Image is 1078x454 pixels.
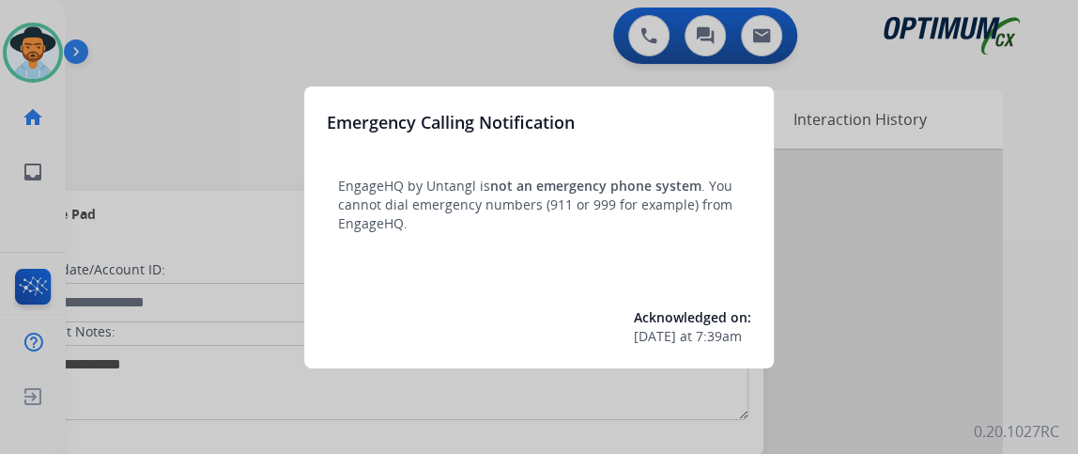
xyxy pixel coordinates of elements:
[327,109,575,135] h3: Emergency Calling Notification
[696,327,742,346] span: 7:39am
[634,327,676,346] span: [DATE]
[974,420,1059,443] p: 0.20.1027RC
[634,327,751,346] div: at
[490,177,701,195] span: not an emergency phone system
[338,177,740,233] p: EngageHQ by Untangl is . You cannot dial emergency numbers (911 or 999 for example) from EngageHQ.
[634,308,751,326] span: Acknowledged on:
